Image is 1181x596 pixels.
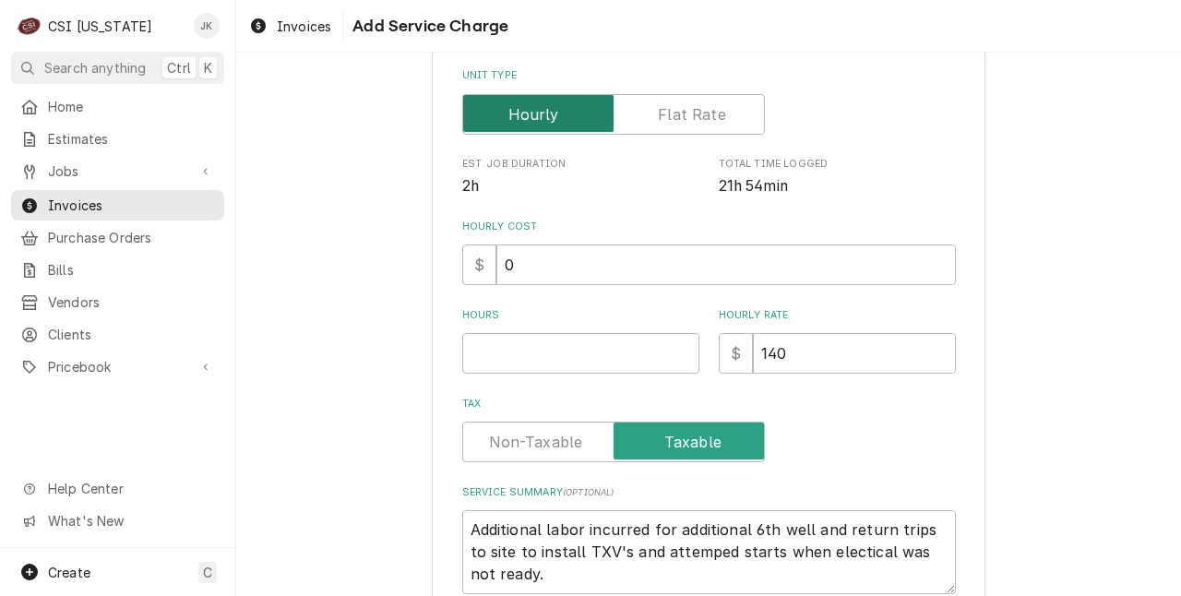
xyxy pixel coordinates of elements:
a: Vendors [11,287,224,317]
div: Est. Job Duration [462,157,699,197]
span: Total Time Logged [719,175,956,197]
span: Invoices [277,17,331,36]
div: Hourly Cost [462,220,956,285]
a: Go to Pricebook [11,352,224,382]
span: Create [48,565,90,580]
span: Add Service Charge [347,14,508,39]
span: Jobs [48,161,187,181]
div: [object Object] [719,308,956,374]
a: Purchase Orders [11,222,224,253]
span: Search anything [44,58,146,77]
div: C [17,13,42,39]
span: Help Center [48,479,213,498]
div: CSI Kentucky's Avatar [17,13,42,39]
span: 21h 54min [719,177,788,195]
label: Tax [462,397,956,411]
span: Est. Job Duration [462,157,699,172]
span: ( optional ) [563,487,614,497]
div: Tax [462,397,956,462]
a: Invoices [242,11,339,42]
a: Go to What's New [11,506,224,536]
div: [object Object] [462,308,699,374]
span: Vendors [48,292,215,312]
div: $ [719,333,753,374]
a: Go to Help Center [11,473,224,504]
span: Est. Job Duration [462,175,699,197]
div: Total Time Logged [719,157,956,197]
div: JK [194,13,220,39]
span: 2h [462,177,479,195]
label: Hourly Cost [462,220,956,234]
span: What's New [48,511,213,530]
div: Service Summary [462,485,956,594]
div: CSI [US_STATE] [48,17,152,36]
div: Jeff Kuehl's Avatar [194,13,220,39]
span: Home [48,97,215,116]
label: Hourly Rate [719,308,956,323]
span: Clients [48,325,215,344]
span: K [204,58,212,77]
span: Pricebook [48,357,187,376]
label: Unit Type [462,68,956,83]
span: Purchase Orders [48,228,215,247]
span: Total Time Logged [719,157,956,172]
label: Hours [462,308,699,323]
a: Clients [11,319,224,350]
label: Service Summary [462,485,956,500]
a: Estimates [11,124,224,154]
span: Invoices [48,196,215,215]
a: Home [11,91,224,122]
span: Ctrl [167,58,191,77]
a: Go to Jobs [11,156,224,186]
textarea: Additional labor incurred for additional 6th well and return trips to site to install TXV's and a... [462,510,956,594]
button: Search anythingCtrlK [11,52,224,84]
a: Invoices [11,190,224,221]
span: Estimates [48,129,215,149]
a: Bills [11,255,224,285]
div: $ [462,244,496,285]
div: Unit Type [462,68,956,134]
span: C [203,563,212,582]
span: Bills [48,260,215,280]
